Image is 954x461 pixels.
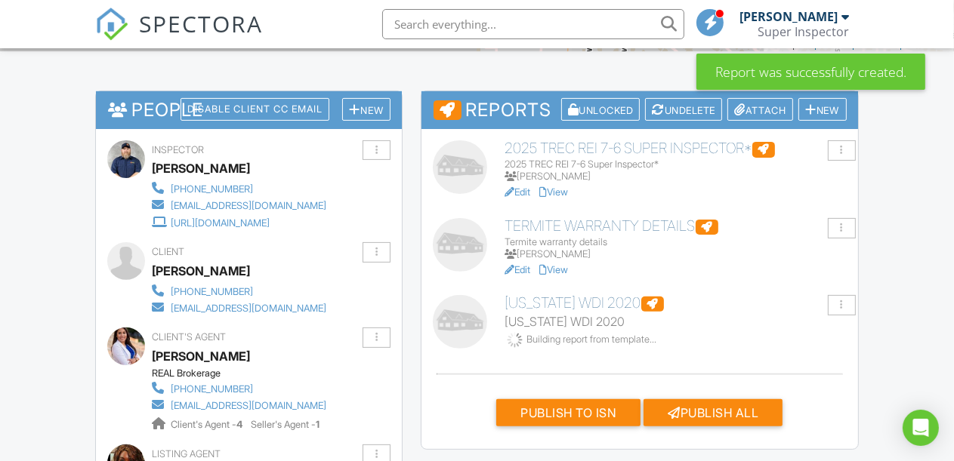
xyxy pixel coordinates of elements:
div: [PERSON_NAME] [152,345,250,367]
a: [URL][DOMAIN_NAME] [152,214,326,230]
div: [PHONE_NUMBER] [171,383,253,395]
div: Termite warranty details [505,236,847,248]
a: 2025 TREC REI 7-6 Super Inspector* 2025 TREC REI 7-6 Super Inspector* [PERSON_NAME] [505,140,847,183]
img: The Best Home Inspection Software - Spectora [95,8,128,41]
div: Unlocked [561,98,641,121]
a: [EMAIL_ADDRESS][DOMAIN_NAME] [152,396,326,413]
a: [EMAIL_ADDRESS][DOMAIN_NAME] [152,299,326,315]
div: [URL][DOMAIN_NAME] [171,217,270,229]
h3: People [96,91,402,128]
strong: 4 [236,419,242,430]
strong: 1 [316,419,320,430]
img: loading-93afd81d04378562ca97960a6d0abf470c8f8241ccf6a1b4da771bf876922d1b.gif [505,330,524,349]
a: [EMAIL_ADDRESS][DOMAIN_NAME] [152,196,326,213]
span: Client's Agent [152,331,226,343]
div: Report was successfully created. [696,54,925,90]
div: [PERSON_NAME] [505,171,847,183]
div: New [342,98,391,121]
div: Super Inspector [758,24,849,39]
div: Undelete [645,98,722,121]
a: Termite warranty details Termite warranty details [PERSON_NAME] [505,218,847,260]
div: [EMAIL_ADDRESS][DOMAIN_NAME] [171,200,326,212]
span: Client [152,246,184,257]
div: [EMAIL_ADDRESS][DOMAIN_NAME] [171,400,326,412]
div: Publish All [644,399,783,426]
a: Edit [505,186,531,198]
div: [EMAIL_ADDRESS][DOMAIN_NAME] [171,303,326,315]
span: Inspector [152,144,204,155]
a: Edit [505,264,531,275]
a: SPECTORA [95,20,263,52]
div: Building report from template... [527,333,657,346]
div: REAL Brokerage [152,367,338,380]
a: [PHONE_NUMBER] [152,282,326,299]
a: [PHONE_NUMBER] [152,380,326,396]
h6: Termite warranty details [505,218,847,235]
div: [PERSON_NAME] [505,248,847,260]
div: [PERSON_NAME] [152,157,250,180]
div: New [798,98,847,121]
span: SPECTORA [139,8,263,39]
h6: [US_STATE] WDI 2020 [505,295,847,312]
div: [PERSON_NAME] [152,260,250,282]
a: View [540,186,569,198]
div: [US_STATE] WDI 2020 [505,313,847,330]
a: [PHONE_NUMBER] [152,180,326,196]
div: Attach [727,98,793,121]
div: Disable Client CC Email [181,98,329,121]
span: Listing Agent [152,448,221,459]
div: [PHONE_NUMBER] [171,286,253,298]
div: Open Intercom Messenger [903,410,939,446]
span: Seller's Agent - [251,419,320,430]
div: Publish to ISN [496,399,641,426]
div: [PERSON_NAME] [739,9,838,24]
input: Search everything... [382,9,684,39]
div: 2025 TREC REI 7-6 Super Inspector* [505,158,847,171]
span: Client's Agent - [171,419,245,430]
div: [PHONE_NUMBER] [171,183,253,195]
a: View [540,264,569,275]
h3: Reports [421,91,857,129]
h6: 2025 TREC REI 7-6 Super Inspector* [505,140,847,157]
